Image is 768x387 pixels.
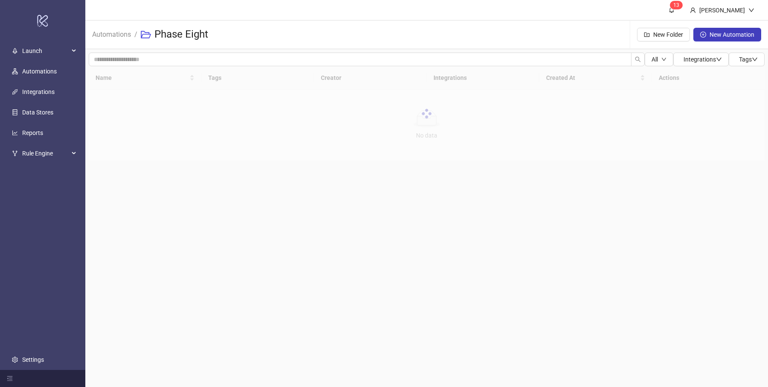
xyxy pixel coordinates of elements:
[696,6,748,15] div: [PERSON_NAME]
[7,375,13,381] span: menu-fold
[729,53,765,66] button: Tagsdown
[637,28,690,41] button: New Folder
[154,28,208,41] h3: Phase Eight
[22,88,55,95] a: Integrations
[716,56,722,62] span: down
[661,57,666,62] span: down
[645,53,673,66] button: Alldown
[673,2,676,8] span: 1
[748,7,754,13] span: down
[710,31,754,38] span: New Automation
[693,28,761,41] button: New Automation
[22,356,44,363] a: Settings
[134,21,137,48] li: /
[670,1,683,9] sup: 13
[141,29,151,40] span: folder-open
[669,7,675,13] span: bell
[652,56,658,63] span: All
[22,42,69,59] span: Launch
[673,53,729,66] button: Integrationsdown
[22,145,69,162] span: Rule Engine
[12,48,18,54] span: rocket
[12,150,18,156] span: fork
[700,32,706,38] span: plus-circle
[22,68,57,75] a: Automations
[653,31,683,38] span: New Folder
[22,129,43,136] a: Reports
[690,7,696,13] span: user
[635,56,641,62] span: search
[739,56,758,63] span: Tags
[752,56,758,62] span: down
[676,2,679,8] span: 3
[684,56,722,63] span: Integrations
[644,32,650,38] span: folder-add
[90,29,133,38] a: Automations
[22,109,53,116] a: Data Stores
